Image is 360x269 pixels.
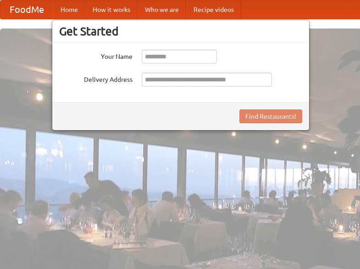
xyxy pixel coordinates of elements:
[85,0,138,19] a: How it works
[59,24,302,38] h3: Get Started
[0,0,53,19] a: FoodMe
[53,0,85,19] a: Home
[59,73,133,84] label: Delivery Address
[186,0,241,19] a: Recipe videos
[138,0,186,19] a: Who we are
[59,50,133,61] label: Your Name
[239,109,302,123] button: Find Restaurants!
